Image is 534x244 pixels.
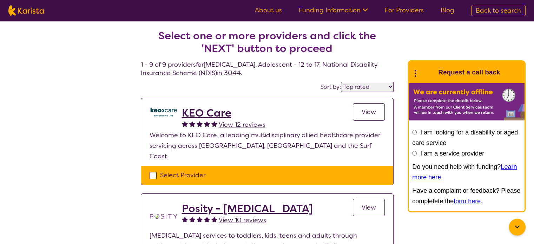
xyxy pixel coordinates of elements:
[150,107,178,117] img: a39ze0iqsfmbvtwnthmw.png
[219,215,266,225] a: View 10 reviews
[204,216,210,222] img: fullstar
[182,202,313,215] a: Posity - [MEDICAL_DATA]
[211,121,217,127] img: fullstar
[362,108,376,116] span: View
[353,103,385,121] a: View
[141,13,394,77] h4: 1 - 9 of 9 providers for [MEDICAL_DATA] , Adolescent - 12 to 17 , National Disability Insurance S...
[420,65,434,79] img: Karista
[299,6,368,14] a: Funding Information
[441,6,454,14] a: Blog
[211,216,217,222] img: fullstar
[219,120,265,129] span: View 12 reviews
[362,203,376,212] span: View
[420,150,484,157] label: I am a service provider
[197,121,203,127] img: fullstar
[189,121,195,127] img: fullstar
[204,121,210,127] img: fullstar
[454,198,481,205] a: form here
[476,6,521,15] span: Back to search
[219,119,265,130] a: View 12 reviews
[150,202,178,230] img: t1bslo80pcylnzwjhndq.png
[412,161,521,183] p: Do you need help with funding? .
[182,121,188,127] img: fullstar
[412,185,521,206] p: Have a complaint or feedback? Please completete the .
[255,6,282,14] a: About us
[182,216,188,222] img: fullstar
[189,216,195,222] img: fullstar
[353,199,385,216] a: View
[385,6,424,14] a: For Providers
[409,83,525,120] img: Karista offline chat form to request call back
[321,83,341,91] label: Sort by:
[438,67,500,78] h1: Request a call back
[197,216,203,222] img: fullstar
[182,107,265,119] a: KEO Care
[149,29,385,55] h2: Select one or more providers and click the 'NEXT' button to proceed
[471,5,526,16] a: Back to search
[219,216,266,224] span: View 10 reviews
[150,130,385,161] p: Welcome to KEO Care, a leading multidisciplinary allied healthcare provider servicing across [GEO...
[8,5,44,16] img: Karista logo
[412,129,518,146] label: I am looking for a disability or aged care service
